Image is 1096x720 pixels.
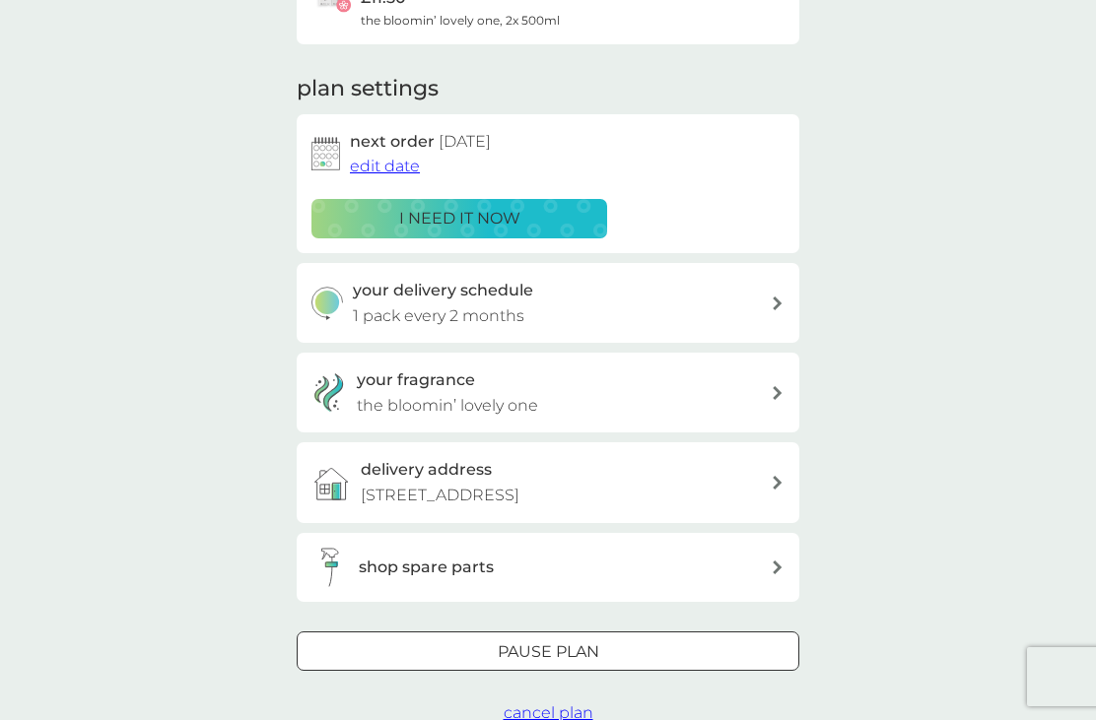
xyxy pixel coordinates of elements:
p: Pause plan [498,639,599,665]
h3: shop spare parts [359,555,494,580]
span: [DATE] [439,132,491,151]
button: edit date [350,154,420,179]
p: 1 pack every 2 months [353,303,524,329]
h3: your fragrance [357,367,475,393]
h3: your delivery schedule [353,278,533,303]
span: edit date [350,157,420,175]
h2: plan settings [297,74,439,104]
a: your fragrancethe bloomin’ lovely one [297,353,799,432]
button: shop spare parts [297,533,799,602]
button: Pause plan [297,631,799,671]
p: i need it now [399,206,520,231]
span: the bloomin’ lovely one, 2x 500ml [361,11,560,30]
p: the bloomin’ lovely one [357,393,538,419]
p: [STREET_ADDRESS] [361,483,519,508]
button: your delivery schedule1 pack every 2 months [297,263,799,343]
h3: delivery address [361,457,492,483]
button: i need it now [311,199,607,238]
h2: next order [350,129,491,155]
a: delivery address[STREET_ADDRESS] [297,442,799,522]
